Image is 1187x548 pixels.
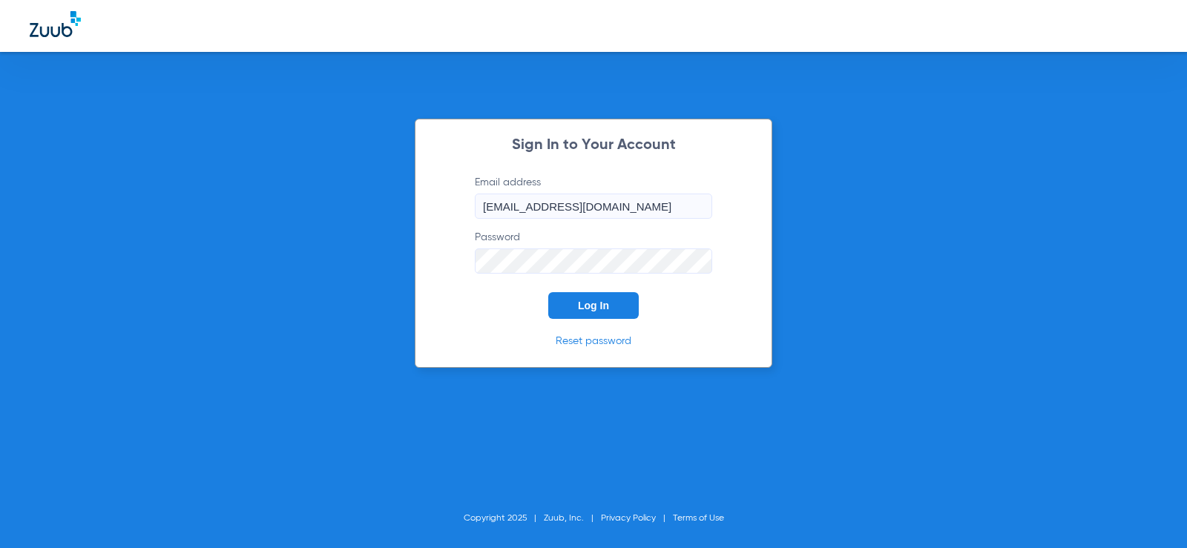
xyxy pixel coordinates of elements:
[475,175,712,219] label: Email address
[548,292,639,319] button: Log In
[464,511,544,526] li: Copyright 2025
[475,230,712,274] label: Password
[475,248,712,274] input: Password
[544,511,601,526] li: Zuub, Inc.
[30,11,81,37] img: Zuub Logo
[556,336,631,346] a: Reset password
[1113,477,1187,548] iframe: Chat Widget
[453,138,734,153] h2: Sign In to Your Account
[578,300,609,311] span: Log In
[673,514,724,523] a: Terms of Use
[601,514,656,523] a: Privacy Policy
[475,194,712,219] input: Email address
